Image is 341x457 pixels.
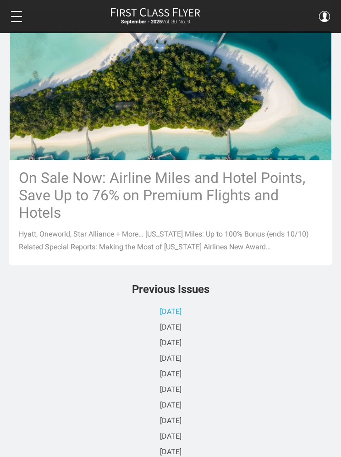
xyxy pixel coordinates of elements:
a: [DATE] [160,402,181,410]
a: [DATE] [160,324,181,332]
h3: On Sale Now: Airline Miles and Hotel Points, Save Up to 76% on Premium Flights and Hotels [19,169,322,221]
a: [DATE] [160,370,181,379]
a: [DATE] [160,355,181,363]
p: Hyatt, Oneworld, Star Alliance + More… [US_STATE] Miles: Up to 100% Bonus (ends 10/10) Related Sp... [19,228,322,253]
a: First Class FlyerSeptember - 2025Vol. 30 No. 9 [110,7,200,26]
a: [DATE] [160,417,181,426]
strong: September - 2025 [121,19,162,25]
img: First Class Flyer [110,7,200,17]
a: [DATE] [160,308,181,317]
a: On Sale Now: Airline Miles and Hotel Points, Save Up to 76% on Premium Flights and Hotels Hyatt, ... [9,31,332,265]
a: [DATE] [160,433,181,441]
small: Vol. 30 No. 9 [110,19,200,25]
a: [DATE] [160,339,181,348]
a: [DATE] [160,386,181,395]
a: [DATE] [160,448,181,457]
